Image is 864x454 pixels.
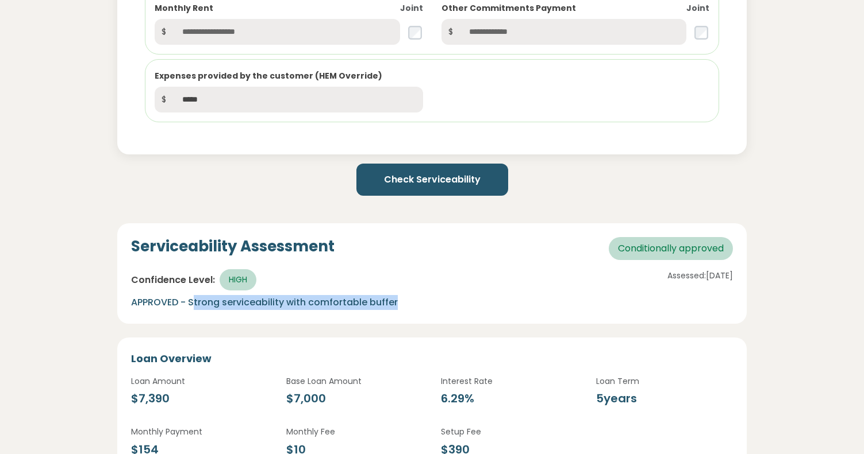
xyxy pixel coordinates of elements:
h5: Loan Overview [131,351,733,366]
label: Expenses provided by the customer (HEM Override) [155,70,382,82]
p: Setup Fee [441,425,578,438]
div: $7,000 [286,390,423,407]
h4: Serviceability Assessment [131,237,335,257]
p: APPROVED - Strong serviceability with comfortable buffer [131,295,526,310]
span: Conditionally approved [609,237,733,260]
p: Loan Term [596,375,733,387]
span: $ [155,19,173,45]
p: Monthly Payment [131,425,268,438]
p: Loan Amount [131,375,268,387]
p: Assessed: [DATE] [544,269,733,282]
label: Joint [400,2,423,14]
p: Interest Rate [441,375,578,387]
label: Other Commitments Payment [441,2,576,14]
button: Check Serviceability [356,164,508,196]
div: 6.29 % [441,390,578,407]
span: $ [155,87,173,112]
span: $ [441,19,460,45]
p: Monthly Fee [286,425,423,438]
div: $7,390 [131,390,268,407]
div: 5 years [596,390,733,407]
p: Base Loan Amount [286,375,423,387]
span: HIGH [220,269,256,290]
span: Confidence Level: [131,273,215,287]
label: Monthly Rent [155,2,213,14]
label: Joint [686,2,709,14]
iframe: Chat Widget [807,399,864,454]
